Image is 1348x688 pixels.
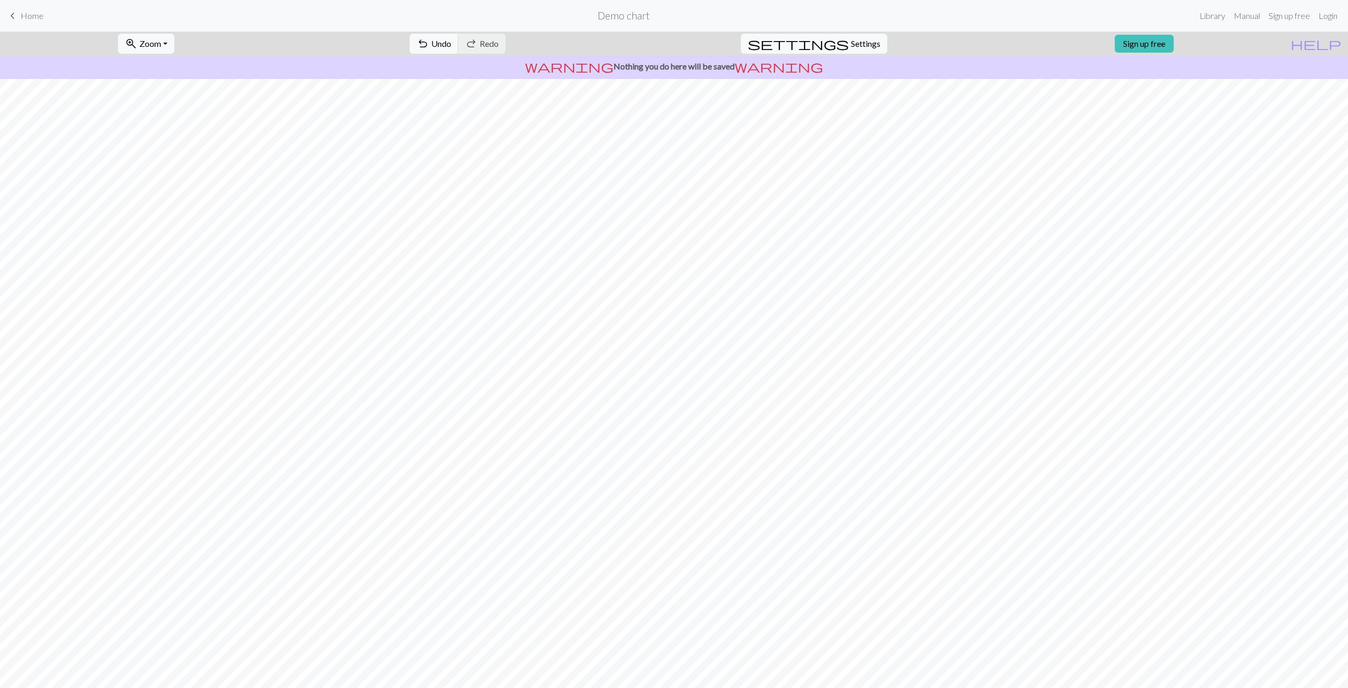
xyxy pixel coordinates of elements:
span: undo [417,36,429,51]
span: help [1291,36,1341,51]
a: Sign up free [1115,35,1174,53]
a: Sign up free [1264,5,1314,26]
i: Settings [748,37,849,50]
a: Library [1195,5,1230,26]
span: keyboard_arrow_left [6,8,19,23]
span: Zoom [140,38,161,48]
h2: Demo chart [598,9,650,22]
button: Undo [410,34,459,54]
span: Settings [851,37,880,50]
span: settings [748,36,849,51]
span: Undo [431,38,451,48]
span: zoom_in [125,36,137,51]
p: Nothing you do here will be saved [4,60,1344,73]
a: Home [6,7,44,25]
a: Manual [1230,5,1264,26]
span: warning [735,59,823,74]
button: SettingsSettings [741,34,887,54]
span: Home [21,11,44,21]
a: Login [1314,5,1342,26]
button: Zoom [118,34,174,54]
span: warning [525,59,613,74]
